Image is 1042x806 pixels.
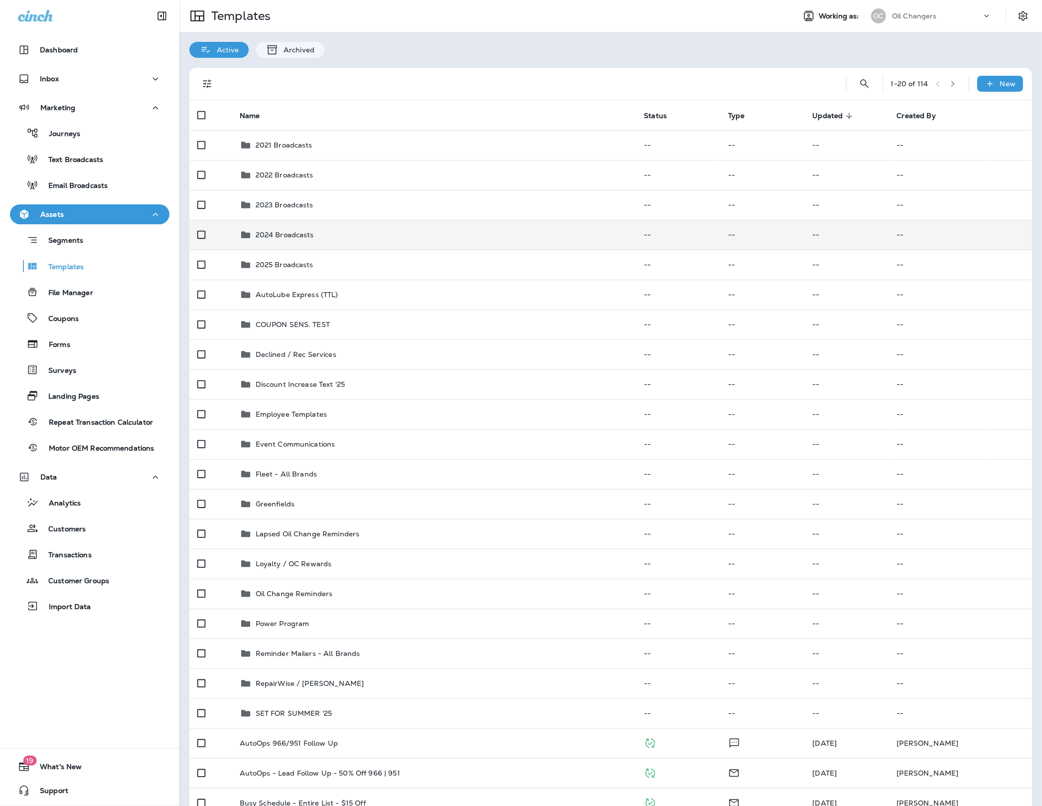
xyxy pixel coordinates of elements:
p: 2023 Broadcasts [256,201,313,209]
td: -- [889,399,1033,429]
td: -- [889,579,1033,609]
button: Segments [10,229,169,251]
td: -- [804,220,889,250]
p: AutoLube Express (TTL) [256,291,338,299]
p: RepairWise / [PERSON_NAME] [256,679,364,687]
td: -- [720,459,804,489]
td: -- [804,698,889,728]
td: -- [889,339,1033,369]
td: -- [804,668,889,698]
td: -- [636,369,720,399]
p: 2022 Broadcasts [256,171,313,179]
p: Coupons [38,315,79,324]
td: -- [804,250,889,280]
td: -- [636,459,720,489]
td: -- [889,639,1033,668]
p: Transactions [38,551,92,560]
p: Templates [207,8,271,23]
td: -- [720,609,804,639]
button: Support [10,781,169,801]
p: Declined / Rec Services [256,350,336,358]
button: Analytics [10,492,169,513]
p: AutoOps 966/951 Follow Up [240,739,338,747]
p: Repeat Transaction Calculator [39,418,153,428]
button: Text Broadcasts [10,149,169,169]
button: Templates [10,256,169,277]
td: -- [804,579,889,609]
td: -- [636,549,720,579]
td: -- [804,459,889,489]
td: -- [804,369,889,399]
span: 19 [23,756,36,766]
td: -- [889,280,1033,310]
td: -- [804,639,889,668]
td: -- [804,280,889,310]
td: -- [636,310,720,339]
td: -- [720,519,804,549]
td: -- [804,339,889,369]
p: Analytics [39,499,81,508]
p: Landing Pages [38,392,99,402]
span: Type [728,111,757,120]
td: -- [636,399,720,429]
td: -- [889,250,1033,280]
td: -- [636,519,720,549]
td: -- [636,429,720,459]
p: Loyalty / OC Rewards [256,560,332,568]
p: Event Communications [256,440,335,448]
button: Repeat Transaction Calculator [10,411,169,432]
button: Email Broadcasts [10,174,169,195]
button: Forms [10,333,169,354]
p: SET FOR SUMMER '25 [256,709,332,717]
span: Name [240,111,273,120]
td: -- [804,609,889,639]
td: -- [636,190,720,220]
p: Employee Templates [256,410,327,418]
td: -- [804,160,889,190]
td: -- [720,698,804,728]
p: Oil Change Reminders [256,590,333,598]
td: -- [720,310,804,339]
td: -- [720,220,804,250]
button: Customers [10,518,169,539]
td: -- [720,639,804,668]
p: Forms [39,340,70,350]
td: -- [889,609,1033,639]
p: COUPON SENS. TEST [256,321,330,328]
td: -- [636,220,720,250]
button: Dashboard [10,40,169,60]
p: Text Broadcasts [38,156,103,165]
td: -- [804,429,889,459]
p: Active [212,46,239,54]
td: -- [889,429,1033,459]
td: -- [636,280,720,310]
span: What's New [30,763,82,775]
button: Settings [1014,7,1032,25]
td: [PERSON_NAME] [889,758,1033,788]
p: Lapsed Oil Change Reminders [256,530,360,538]
td: -- [636,130,720,160]
button: Customer Groups [10,570,169,591]
p: Journeys [39,130,80,139]
button: Surveys [10,359,169,380]
td: -- [804,310,889,339]
span: Support [30,787,68,799]
p: Oil Changers [892,12,937,20]
p: Discount Increase Text '25 [256,380,345,388]
span: Created By [897,112,936,120]
button: Import Data [10,596,169,617]
td: -- [636,250,720,280]
span: Brookelynn Miller [812,739,837,748]
td: -- [889,489,1033,519]
p: Power Program [256,620,309,628]
td: -- [720,369,804,399]
button: Data [10,467,169,487]
td: -- [889,130,1033,160]
p: 2024 Broadcasts [256,231,314,239]
p: Email Broadcasts [38,181,108,191]
td: -- [720,579,804,609]
td: -- [720,489,804,519]
td: -- [636,339,720,369]
td: -- [720,668,804,698]
button: Inbox [10,69,169,89]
